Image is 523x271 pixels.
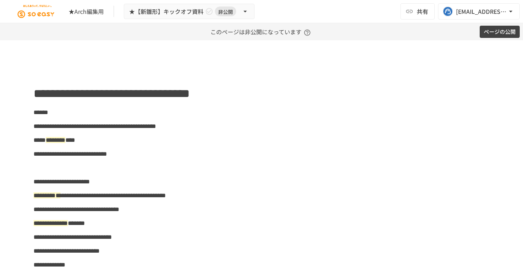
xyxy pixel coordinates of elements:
[417,7,428,16] span: 共有
[210,23,313,40] p: このページは非公開になっています
[456,7,507,17] div: [EMAIL_ADDRESS][DOMAIN_NAME]
[480,26,520,38] button: ページの公開
[10,5,62,18] img: JEGjsIKIkXC9kHzRN7titGGb0UF19Vi83cQ0mCQ5DuX
[124,4,255,20] button: ★【新雛形】キックオフ資料非公開
[215,7,236,16] span: 非公開
[400,3,435,20] button: 共有
[129,7,203,17] span: ★【新雛形】キックオフ資料
[438,3,520,20] button: [EMAIL_ADDRESS][DOMAIN_NAME]
[69,7,104,16] div: ★Arch編集用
